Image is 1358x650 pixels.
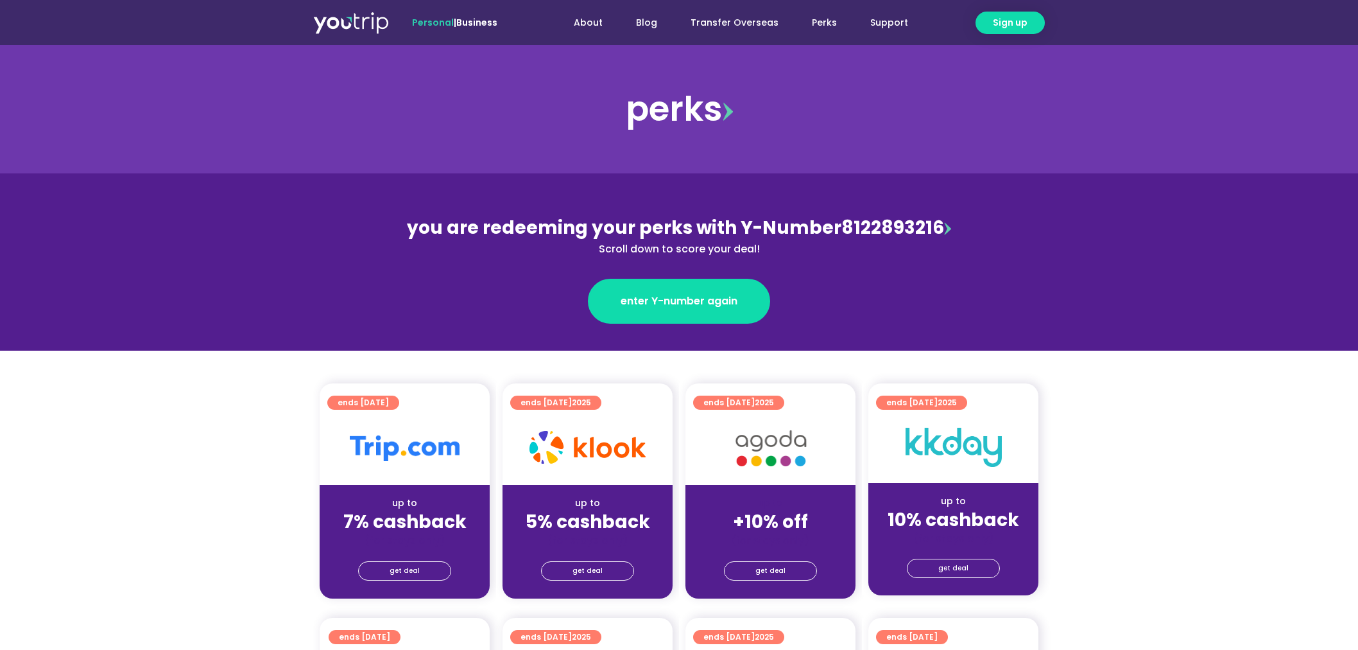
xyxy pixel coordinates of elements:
span: get deal [572,562,603,580]
span: get deal [390,562,420,580]
span: ends [DATE] [339,630,390,644]
span: ends [DATE] [338,396,389,410]
span: Personal [412,16,454,29]
span: 2025 [938,397,957,408]
span: ends [DATE] [520,630,591,644]
span: get deal [938,559,968,577]
span: ends [DATE] [520,396,591,410]
a: Blog [619,11,674,35]
div: (for stays only) [330,534,479,547]
a: Sign up [976,12,1045,34]
a: ends [DATE]2025 [510,396,601,410]
strong: +10% off [733,509,808,534]
a: About [557,11,619,35]
span: enter Y-number again [621,294,737,309]
span: 2025 [572,397,591,408]
div: up to [330,496,479,510]
span: you are redeeming your perks with Y-Number [407,215,841,240]
a: Transfer Overseas [674,11,795,35]
a: ends [DATE] [327,396,399,410]
a: ends [DATE]2025 [693,396,784,410]
span: ends [DATE] [703,630,774,644]
span: Sign up [993,16,1027,30]
div: 8122893216 [400,215,958,257]
span: get deal [755,562,786,580]
a: ends [DATE] [329,630,400,644]
nav: Menu [532,11,925,35]
div: Scroll down to score your deal! [400,242,958,257]
a: ends [DATE] [876,630,948,644]
span: 2025 [755,631,774,642]
a: ends [DATE]2025 [693,630,784,644]
a: Business [456,16,497,29]
div: up to [513,496,662,510]
span: | [412,16,497,29]
a: get deal [358,561,451,581]
a: Perks [795,11,854,35]
div: (for stays only) [879,532,1028,545]
span: 2025 [572,631,591,642]
a: get deal [724,561,817,581]
strong: 7% cashback [343,509,467,534]
span: 2025 [755,397,774,408]
span: ends [DATE] [703,396,774,410]
span: ends [DATE] [886,630,938,644]
strong: 10% cashback [888,507,1019,532]
div: (for stays only) [513,534,662,547]
div: up to [879,495,1028,508]
div: (for stays only) [696,534,845,547]
a: Support [854,11,925,35]
a: get deal [907,559,1000,578]
span: up to [759,496,782,509]
a: ends [DATE]2025 [510,630,601,644]
a: ends [DATE]2025 [876,396,967,410]
strong: 5% cashback [526,509,650,534]
span: ends [DATE] [886,396,957,410]
a: enter Y-number again [588,279,770,324]
a: get deal [541,561,634,581]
